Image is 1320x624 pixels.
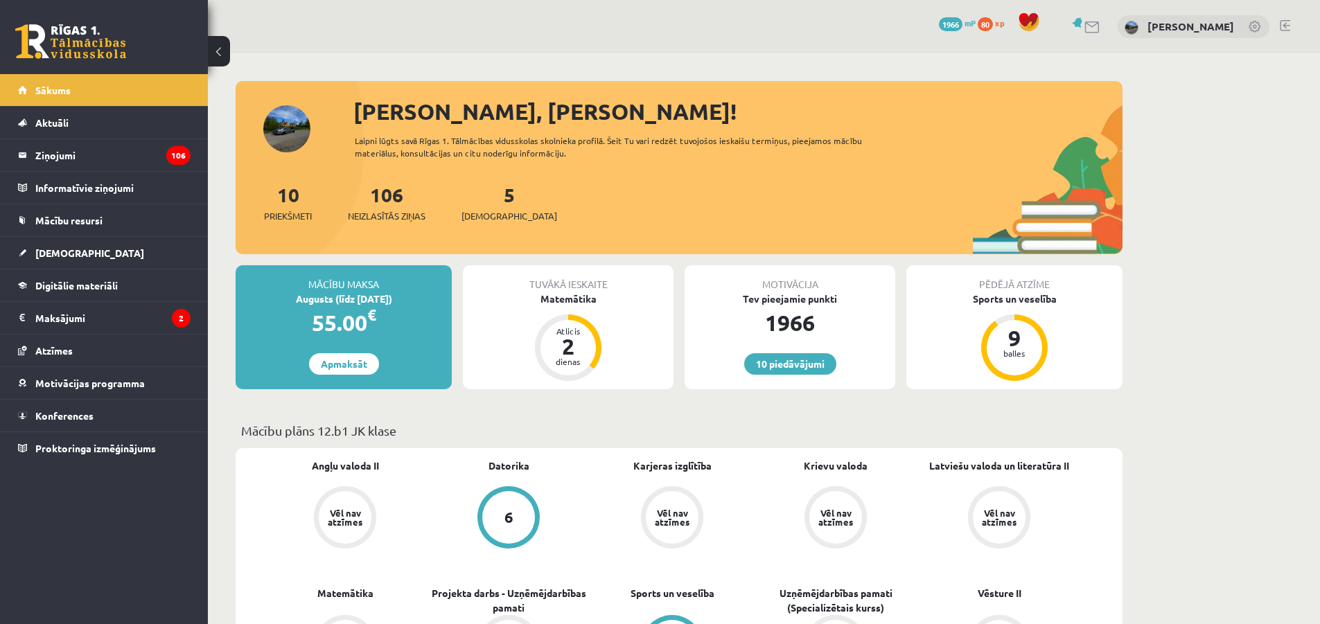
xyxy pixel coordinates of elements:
[653,508,692,526] div: Vēl nav atzīmes
[978,17,1011,28] a: 80 xp
[35,377,145,389] span: Motivācijas programma
[461,182,557,223] a: 5[DEMOGRAPHIC_DATA]
[236,292,452,306] div: Augusts (līdz [DATE])
[264,182,312,223] a: 10Priekšmeti
[35,442,156,454] span: Proktoringa izmēģinājums
[18,204,191,236] a: Mācību resursi
[18,107,191,139] a: Aktuāli
[18,139,191,171] a: Ziņojumi106
[427,586,590,615] a: Projekta darbs - Uzņēmējdarbības pamati
[489,458,529,473] a: Datorika
[18,335,191,366] a: Atzīmes
[18,302,191,334] a: Maksājumi2
[939,17,976,28] a: 1966 mP
[461,209,557,223] span: [DEMOGRAPHIC_DATA]
[504,510,513,525] div: 6
[906,265,1123,292] div: Pēdējā atzīme
[1125,21,1138,35] img: Markuss Bogrecs
[547,327,589,335] div: Atlicis
[685,306,895,339] div: 1966
[547,357,589,366] div: dienas
[35,139,191,171] legend: Ziņojumi
[906,292,1123,383] a: Sports un veselība 9 balles
[427,486,590,551] a: 6
[978,17,993,31] span: 80
[236,306,452,339] div: 55.00
[35,116,69,129] span: Aktuāli
[816,508,855,526] div: Vēl nav atzīmes
[35,302,191,334] legend: Maksājumi
[35,214,103,226] span: Mācību resursi
[1147,19,1234,33] a: [PERSON_NAME]
[241,421,1117,440] p: Mācību plāns 12.b1 JK klase
[906,292,1123,306] div: Sports un veselība
[685,265,895,292] div: Motivācija
[994,327,1035,349] div: 9
[744,353,836,375] a: 10 piedāvājumi
[309,353,379,375] a: Apmaksāt
[263,486,427,551] a: Vēl nav atzīmes
[35,247,144,259] span: [DEMOGRAPHIC_DATA]
[18,172,191,204] a: Informatīvie ziņojumi
[15,24,126,59] a: Rīgas 1. Tālmācības vidusskola
[264,209,312,223] span: Priekšmeti
[35,409,94,422] span: Konferences
[35,279,118,292] span: Digitālie materiāli
[355,134,887,159] div: Laipni lūgts savā Rīgas 1. Tālmācības vidusskolas skolnieka profilā. Šeit Tu vari redzēt tuvojošo...
[633,458,712,473] a: Karjeras izglītība
[367,305,376,325] span: €
[965,17,976,28] span: mP
[547,335,589,357] div: 2
[18,237,191,269] a: [DEMOGRAPHIC_DATA]
[35,84,71,96] span: Sākums
[980,508,1019,526] div: Vēl nav atzīmes
[166,146,191,165] i: 106
[317,586,373,600] a: Matemātika
[236,265,452,292] div: Mācību maksa
[754,586,917,615] a: Uzņēmējdarbības pamati (Specializētais kurss)
[18,367,191,399] a: Motivācijas programma
[590,486,754,551] a: Vēl nav atzīmes
[804,458,868,473] a: Krievu valoda
[463,292,674,306] div: Matemātika
[18,269,191,301] a: Digitālie materiāli
[917,486,1081,551] a: Vēl nav atzīmes
[995,17,1004,28] span: xp
[353,95,1123,128] div: [PERSON_NAME], [PERSON_NAME]!
[939,17,962,31] span: 1966
[326,508,364,526] div: Vēl nav atzīmes
[348,182,425,223] a: 106Neizlasītās ziņas
[754,486,917,551] a: Vēl nav atzīmes
[18,400,191,431] a: Konferences
[312,458,379,473] a: Angļu valoda II
[685,292,895,306] div: Tev pieejamie punkti
[35,172,191,204] legend: Informatīvie ziņojumi
[172,309,191,328] i: 2
[348,209,425,223] span: Neizlasītās ziņas
[18,74,191,106] a: Sākums
[463,265,674,292] div: Tuvākā ieskaite
[463,292,674,383] a: Matemātika Atlicis 2 dienas
[929,458,1069,473] a: Latviešu valoda un literatūra II
[35,344,73,357] span: Atzīmes
[994,349,1035,357] div: balles
[631,586,714,600] a: Sports un veselība
[978,586,1021,600] a: Vēsture II
[18,432,191,464] a: Proktoringa izmēģinājums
